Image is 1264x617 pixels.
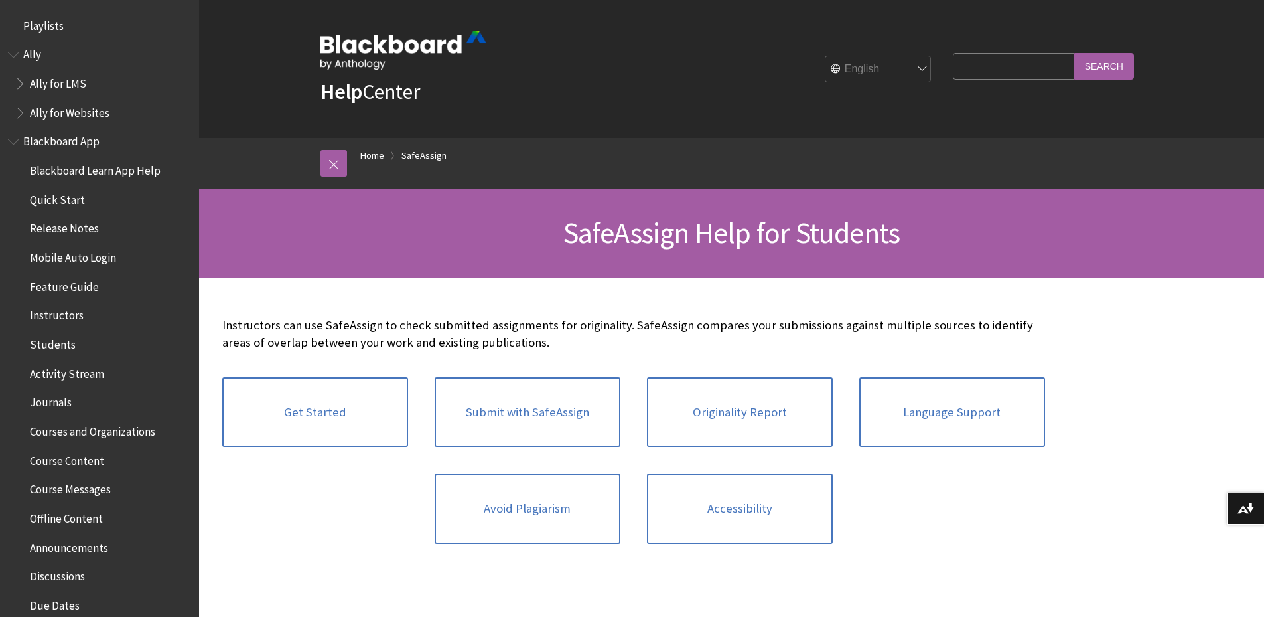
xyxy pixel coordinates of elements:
span: Activity Stream [30,363,104,381]
nav: Book outline for Anthology Ally Help [8,44,191,124]
a: Submit with SafeAssign [435,377,620,448]
span: Ally [23,44,41,62]
p: Instructors can use SafeAssign to check submitted assignments for originality. SafeAssign compare... [222,317,1045,351]
span: Ally for Websites [30,102,109,120]
span: Journals [30,392,72,410]
a: Get Started [222,377,408,448]
span: Mobile Auto Login [30,246,116,264]
span: Announcements [30,537,108,555]
span: Quick Start [30,189,85,207]
span: Courses and Organizations [30,420,155,438]
span: Course Messages [30,479,111,497]
span: SafeAssign Help for Students [563,215,900,251]
a: Home [360,147,384,164]
img: Blackboard by Anthology [320,31,486,70]
span: Discussions [30,565,85,583]
span: Course Content [30,450,104,468]
a: Originality Report [647,377,833,448]
span: Blackboard App [23,131,100,149]
span: Students [30,333,76,351]
input: Search [1074,53,1134,79]
span: Offline Content [30,507,103,525]
a: SafeAssign [401,147,447,164]
span: Feature Guide [30,276,99,294]
span: Playlists [23,15,64,33]
nav: Book outline for Playlists [8,15,191,37]
select: Site Language Selector [825,56,932,83]
a: Avoid Plagiarism [435,474,620,544]
strong: Help [320,78,362,105]
span: Due Dates [30,594,80,612]
a: Language Support [859,377,1045,448]
a: Accessibility [647,474,833,544]
span: Release Notes [30,218,99,236]
span: Ally for LMS [30,72,86,90]
a: HelpCenter [320,78,420,105]
span: Instructors [30,305,84,323]
span: Blackboard Learn App Help [30,159,161,177]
